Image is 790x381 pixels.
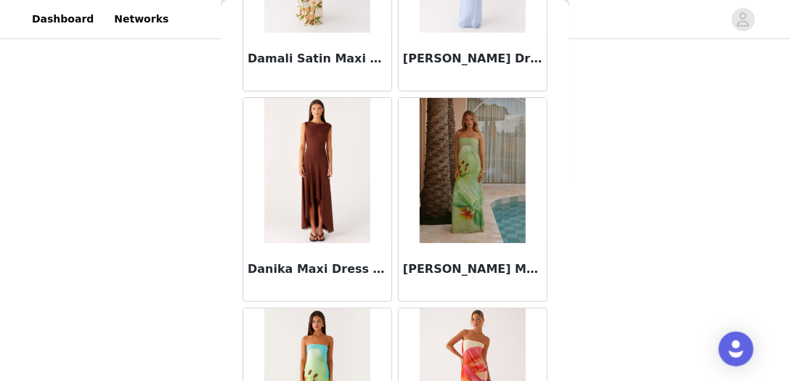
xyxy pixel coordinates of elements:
h3: [PERSON_NAME] Dress - Blue [403,50,542,67]
img: Darcy Maxi Dress - Green Floral [420,98,525,243]
h3: [PERSON_NAME] Maxi Dress - Green Floral [403,261,542,278]
h3: Danika Maxi Dress - Chocolate [248,261,387,278]
a: Dashboard [23,3,102,36]
div: avatar [736,8,750,31]
img: Danika Maxi Dress - Chocolate [264,98,370,243]
h3: Damali Satin Maxi Dress - Floral Print [248,50,387,67]
div: Open Intercom Messenger [719,332,754,366]
a: Networks [105,3,177,36]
